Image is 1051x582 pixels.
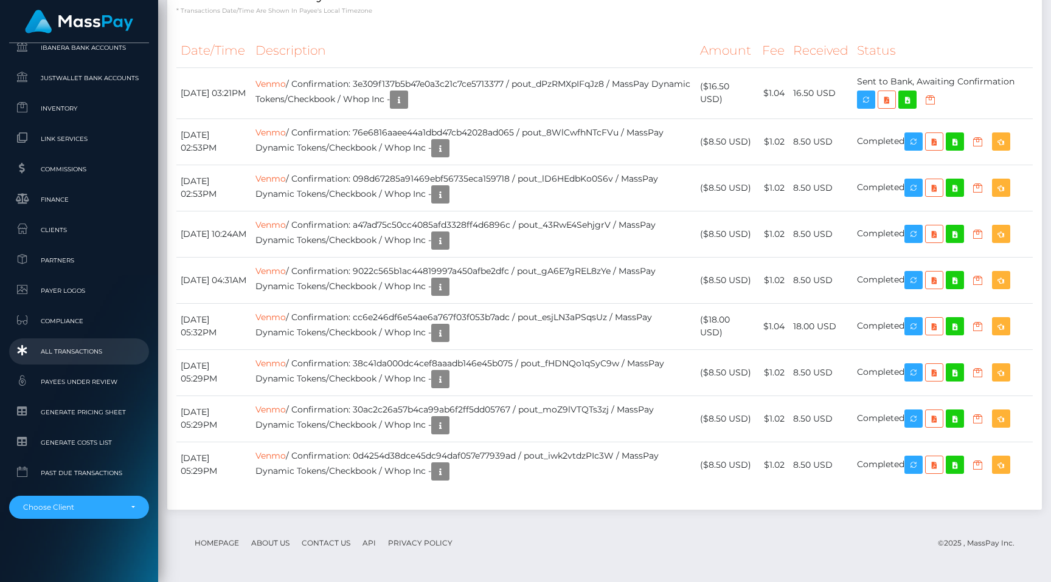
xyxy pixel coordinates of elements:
a: Venmo [255,173,286,184]
span: Clients [14,223,144,237]
th: Status [853,34,1033,67]
td: [DATE] 04:31AM [176,257,251,303]
th: Amount [696,34,758,67]
td: 8.50 USD [789,349,853,395]
td: [DATE] 03:21PM [176,67,251,118]
span: Payer Logos [14,284,144,298]
td: ($8.50 USD) [696,395,758,442]
td: Completed [853,349,1033,395]
td: 16.50 USD [789,67,853,118]
td: [DATE] 05:29PM [176,349,251,395]
a: Inventory [9,95,149,122]
a: Privacy Policy [383,533,457,552]
td: / Confirmation: 76e6816aaee44a1dbd47cb42028ad065 / pout_8WlCwfhNTcFVu / MassPay Dynamic Tokens/Ch... [251,118,696,165]
td: $1.02 [758,349,789,395]
p: * Transactions date/time are shown in payee's local timezone [176,6,1033,15]
span: Generate Costs List [14,436,144,450]
td: ($18.00 USD) [696,303,758,349]
td: 8.50 USD [789,118,853,165]
a: Venmo [255,78,286,89]
span: Partners [14,253,144,267]
a: Partners [9,247,149,273]
th: Date/Time [176,34,251,67]
a: All Transactions [9,338,149,365]
td: 8.50 USD [789,442,853,488]
a: Clients [9,217,149,243]
td: ($8.50 USD) [696,165,758,211]
td: Completed [853,395,1033,442]
a: Venmo [255,450,286,461]
a: Past Due Transactions [9,460,149,486]
td: Completed [853,303,1033,349]
td: / Confirmation: a47ad75c50cc4085afd3328ff4d6896c / pout_43RwE4SehjgrV / MassPay Dynamic Tokens/Ch... [251,211,696,257]
a: Venmo [255,265,286,276]
td: [DATE] 10:24AM [176,211,251,257]
td: / Confirmation: 38c41da000dc4cef8aaadb146e45b075 / pout_fHDNQo1qSyC9w / MassPay Dynamic Tokens/Ch... [251,349,696,395]
td: $1.02 [758,257,789,303]
a: Payer Logos [9,278,149,304]
td: Completed [853,118,1033,165]
td: Completed [853,165,1033,211]
a: Venmo [255,219,286,230]
a: Compliance [9,308,149,334]
td: Completed [853,211,1033,257]
th: Description [251,34,696,67]
td: ($8.50 USD) [696,349,758,395]
td: 8.50 USD [789,395,853,442]
td: ($8.50 USD) [696,257,758,303]
img: MassPay Logo [25,10,133,33]
a: Homepage [190,533,244,552]
td: / Confirmation: 098d67285a91469ebf56735eca159718 / pout_lD6HEdbKo0S6v / MassPay Dynamic Tokens/Ch... [251,165,696,211]
td: Sent to Bank, Awaiting Confirmation [853,67,1033,118]
span: JustWallet Bank Accounts [14,71,144,85]
td: 18.00 USD [789,303,853,349]
td: / Confirmation: 30ac2c26a57b4ca99ab6f2ff5dd05767 / pout_moZ9lVTQTs3zj / MassPay Dynamic Tokens/Ch... [251,395,696,442]
a: Venmo [255,312,286,323]
a: Payees under Review [9,369,149,395]
a: Ibanera Bank Accounts [9,35,149,61]
td: $1.04 [758,303,789,349]
td: Completed [853,257,1033,303]
td: / Confirmation: 0d4254d38dce45dc94daf057e77939ad / pout_iwk2vtdzPIc3W / MassPay Dynamic Tokens/Ch... [251,442,696,488]
td: 8.50 USD [789,211,853,257]
td: $1.04 [758,67,789,118]
a: Generate Pricing Sheet [9,399,149,425]
td: 8.50 USD [789,257,853,303]
td: $1.02 [758,395,789,442]
a: About Us [246,533,294,552]
td: $1.02 [758,211,789,257]
span: Compliance [14,314,144,328]
span: Link Services [14,132,144,146]
th: Fee [758,34,789,67]
a: JustWallet Bank Accounts [9,65,149,91]
td: Completed [853,442,1033,488]
span: Commissions [14,162,144,176]
td: $1.02 [758,442,789,488]
td: [DATE] 02:53PM [176,118,251,165]
td: [DATE] 05:29PM [176,442,251,488]
a: Venmo [255,127,286,138]
a: Generate Costs List [9,430,149,456]
a: Contact Us [297,533,355,552]
td: [DATE] 02:53PM [176,165,251,211]
a: Finance [9,187,149,213]
td: ($8.50 USD) [696,442,758,488]
span: Inventory [14,101,144,115]
a: Venmo [255,404,286,415]
td: $1.02 [758,165,789,211]
span: All Transactions [14,344,144,358]
span: Past Due Transactions [14,466,144,480]
div: Choose Client [23,502,121,512]
a: API [358,533,381,552]
a: Commissions [9,156,149,182]
span: Finance [14,193,144,207]
span: Generate Pricing Sheet [14,405,144,419]
td: / Confirmation: 3e309f137b5b47e0a3c21c7ce5713377 / pout_dPzRMXpIFqJz8 / MassPay Dynamic Tokens/Ch... [251,67,696,118]
th: Received [789,34,853,67]
span: Ibanera Bank Accounts [14,41,144,55]
button: Choose Client [9,496,149,519]
a: Link Services [9,126,149,152]
td: 8.50 USD [789,165,853,211]
td: [DATE] 05:32PM [176,303,251,349]
td: ($8.50 USD) [696,118,758,165]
